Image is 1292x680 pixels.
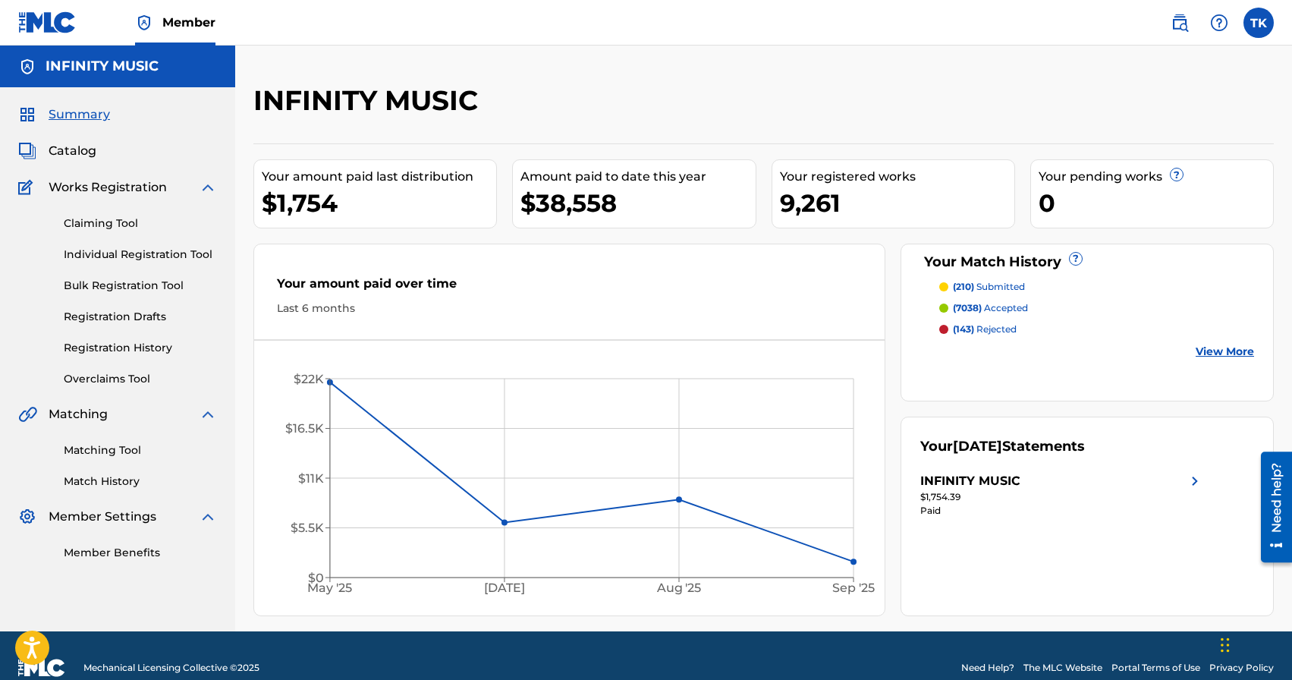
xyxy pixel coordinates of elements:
[920,436,1085,457] div: Your Statements
[920,490,1204,504] div: $1,754.39
[1023,661,1102,675] a: The MLC Website
[1243,8,1274,38] div: User Menu
[953,323,1017,336] p: rejected
[18,508,36,526] img: Member Settings
[1070,253,1082,265] span: ?
[953,302,982,313] span: (7038)
[18,659,65,677] img: logo
[64,545,217,561] a: Member Benefits
[953,323,974,335] span: (143)
[1186,472,1204,490] img: right chevron icon
[199,405,217,423] img: expand
[285,421,324,436] tspan: $16.5K
[64,442,217,458] a: Matching Tool
[833,581,875,596] tspan: Sep '25
[1039,186,1273,220] div: 0
[49,405,108,423] span: Matching
[1196,344,1254,360] a: View More
[298,471,324,486] tspan: $11K
[277,275,862,301] div: Your amount paid over time
[199,508,217,526] img: expand
[64,216,217,231] a: Claiming Tool
[953,438,1002,455] span: [DATE]
[18,105,36,124] img: Summary
[199,178,217,197] img: expand
[18,142,36,160] img: Catalog
[1216,607,1292,680] div: Виджет чата
[18,405,37,423] img: Matching
[953,281,974,292] span: (210)
[18,58,36,76] img: Accounts
[49,142,96,160] span: Catalog
[920,472,1020,490] div: INFINITY MUSIC
[308,571,324,585] tspan: $0
[294,372,324,386] tspan: $22K
[656,581,702,596] tspan: Aug '25
[49,178,167,197] span: Works Registration
[920,472,1204,518] a: INFINITY MUSICright chevron icon$1,754.39Paid
[253,83,486,118] h2: INFINITY MUSIC
[920,252,1254,272] div: Your Match History
[1039,168,1273,186] div: Your pending works
[262,186,496,220] div: $1,754
[1209,661,1274,675] a: Privacy Policy
[64,474,217,490] a: Match History
[1111,661,1200,675] a: Portal Terms of Use
[1165,8,1195,38] a: Public Search
[291,521,324,535] tspan: $5.5K
[162,14,215,31] span: Member
[18,105,110,124] a: SummarySummary
[953,301,1028,315] p: accepted
[520,168,755,186] div: Amount paid to date this year
[64,371,217,387] a: Overclaims Tool
[1204,8,1234,38] div: Help
[780,186,1014,220] div: 9,261
[1221,622,1230,668] div: Перетащить
[961,661,1014,675] a: Need Help?
[277,301,862,316] div: Last 6 months
[18,178,38,197] img: Works Registration
[484,581,525,596] tspan: [DATE]
[46,58,159,75] h5: INFINITY MUSIC
[939,280,1254,294] a: (210) submitted
[920,504,1204,518] div: Paid
[64,309,217,325] a: Registration Drafts
[49,105,110,124] span: Summary
[520,186,755,220] div: $38,558
[64,278,217,294] a: Bulk Registration Tool
[939,301,1254,315] a: (7038) accepted
[1171,14,1189,32] img: search
[49,508,156,526] span: Member Settings
[135,14,153,32] img: Top Rightsholder
[1250,445,1292,568] iframe: Resource Center
[18,142,96,160] a: CatalogCatalog
[64,340,217,356] a: Registration History
[262,168,496,186] div: Your amount paid last distribution
[83,661,259,675] span: Mechanical Licensing Collective © 2025
[64,247,217,263] a: Individual Registration Tool
[780,168,1014,186] div: Your registered works
[1210,14,1228,32] img: help
[1216,607,1292,680] iframe: Chat Widget
[18,11,77,33] img: MLC Logo
[1171,168,1183,181] span: ?
[308,581,353,596] tspan: May '25
[953,280,1025,294] p: submitted
[939,323,1254,336] a: (143) rejected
